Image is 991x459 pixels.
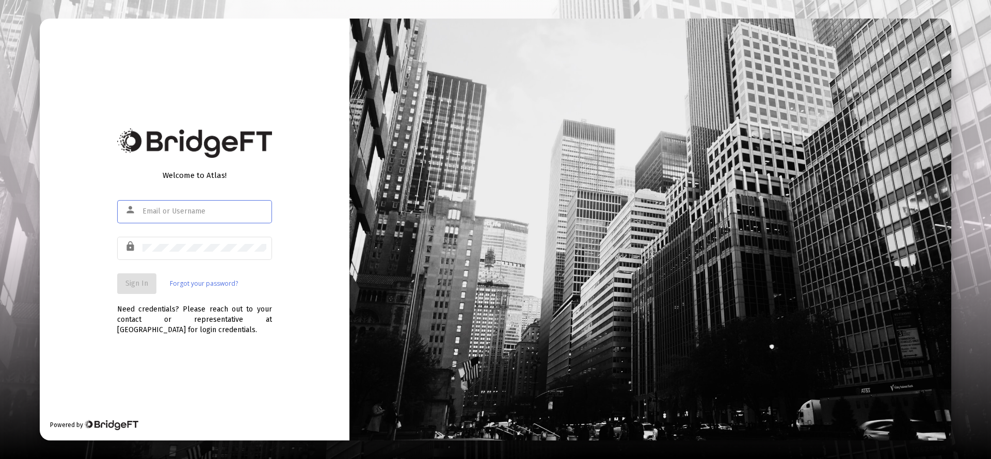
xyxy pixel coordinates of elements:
img: Bridge Financial Technology Logo [117,128,272,158]
a: Forgot your password? [170,278,238,289]
div: Need credentials? Please reach out to your contact or representative at [GEOGRAPHIC_DATA] for log... [117,294,272,335]
div: Powered by [50,420,138,430]
mat-icon: lock [125,240,137,253]
input: Email or Username [142,207,266,216]
div: Welcome to Atlas! [117,170,272,181]
img: Bridge Financial Technology Logo [84,420,138,430]
mat-icon: person [125,204,137,216]
button: Sign In [117,273,156,294]
span: Sign In [125,279,148,288]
